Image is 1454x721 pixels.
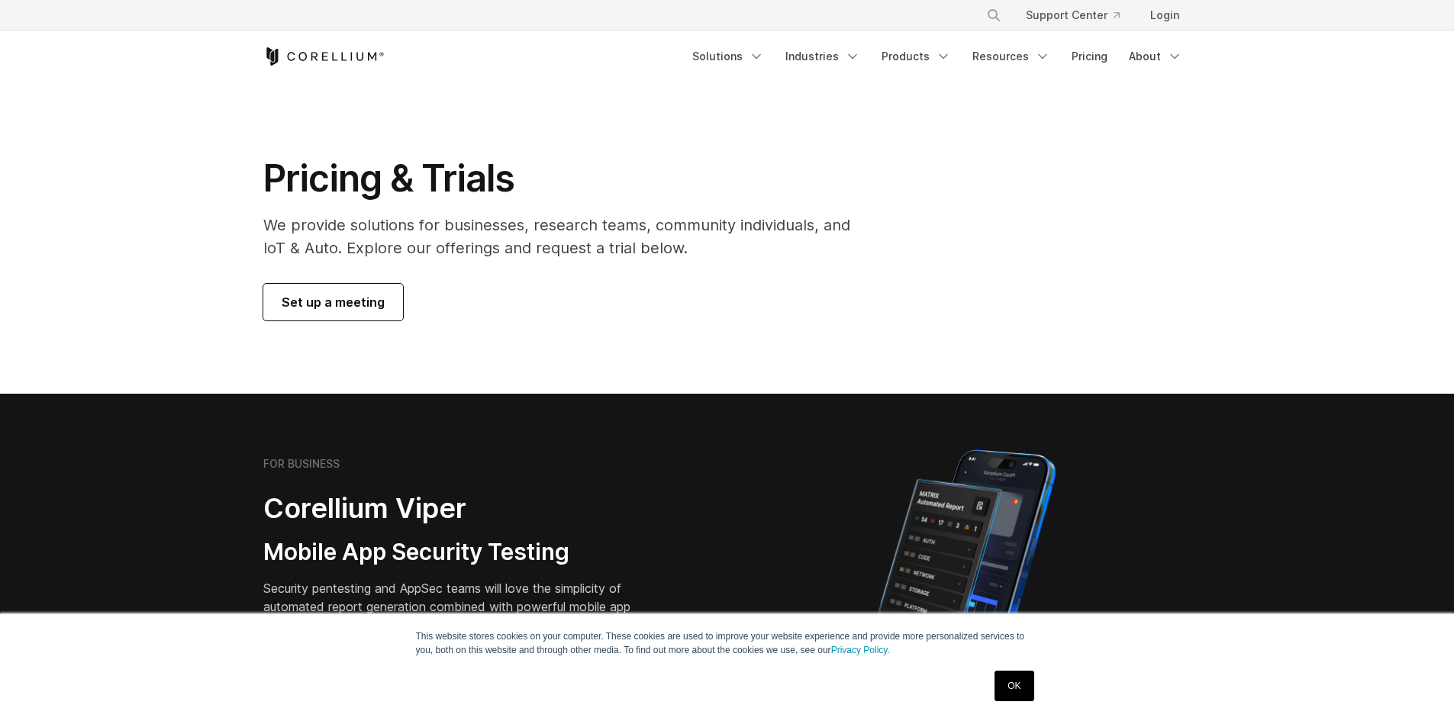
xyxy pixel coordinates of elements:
a: Products [872,43,960,70]
a: Industries [776,43,869,70]
span: Set up a meeting [282,293,385,311]
button: Search [980,2,1007,29]
a: Pricing [1062,43,1117,70]
a: Resources [963,43,1059,70]
h2: Corellium Viper [263,491,654,526]
p: Security pentesting and AppSec teams will love the simplicity of automated report generation comb... [263,579,654,634]
a: Privacy Policy. [831,645,890,655]
a: OK [995,671,1033,701]
a: Support Center [1014,2,1132,29]
p: We provide solutions for businesses, research teams, community individuals, and IoT & Auto. Explo... [263,214,872,259]
a: Corellium Home [263,47,385,66]
a: Solutions [683,43,773,70]
h3: Mobile App Security Testing [263,538,654,567]
a: Set up a meeting [263,284,403,320]
img: Corellium MATRIX automated report on iPhone showing app vulnerability test results across securit... [852,443,1082,710]
h1: Pricing & Trials [263,156,872,201]
p: This website stores cookies on your computer. These cookies are used to improve your website expe... [416,629,1039,657]
div: Navigation Menu [683,43,1191,70]
a: About [1120,43,1191,70]
a: Login [1138,2,1191,29]
h6: FOR BUSINESS [263,457,340,471]
div: Navigation Menu [968,2,1191,29]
